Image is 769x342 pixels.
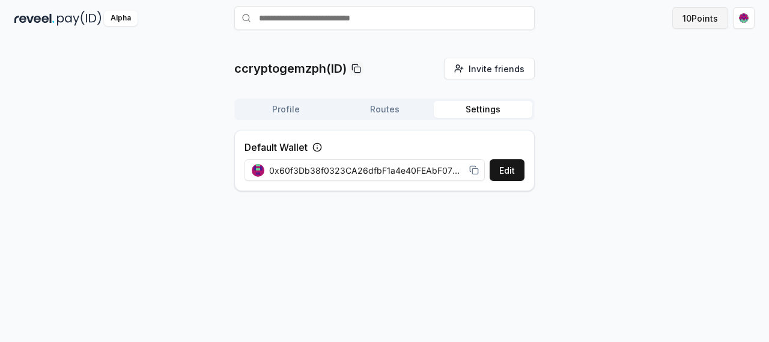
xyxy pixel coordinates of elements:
[672,7,728,29] button: 10Points
[469,63,524,75] span: Invite friends
[104,11,138,26] div: Alpha
[490,159,524,181] button: Edit
[234,60,347,77] p: ccryptogemzph(ID)
[237,101,335,118] button: Profile
[269,164,464,177] span: 0x60f3Db38f0323CA26dfbF1a4e40FEAbF070e5370
[245,140,308,154] label: Default Wallet
[14,11,55,26] img: reveel_dark
[434,101,532,118] button: Settings
[335,101,434,118] button: Routes
[444,58,535,79] button: Invite friends
[57,11,102,26] img: pay_id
